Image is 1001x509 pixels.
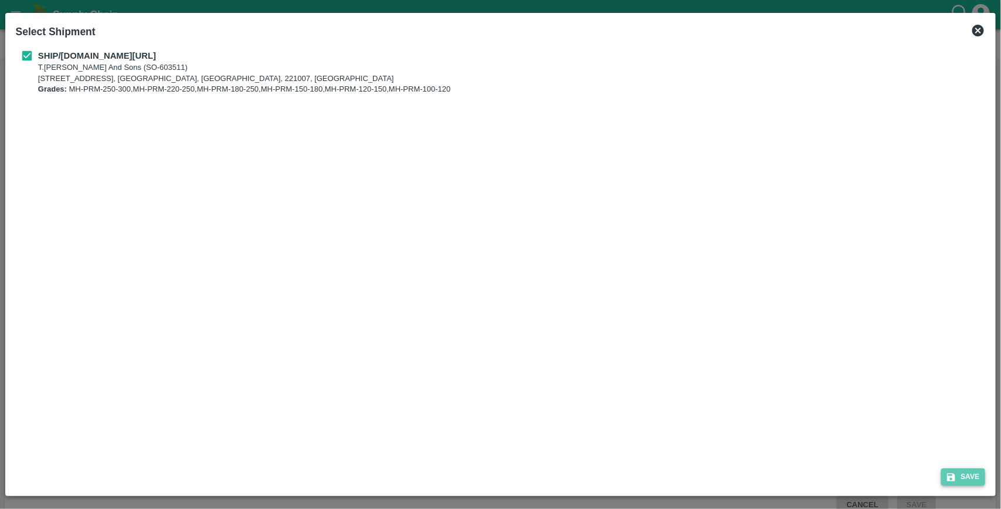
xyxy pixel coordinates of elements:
[38,51,156,60] b: SHIP/[DOMAIN_NAME][URL]
[38,84,451,95] p: MH-PRM-250-300,MH-PRM-220-250,MH-PRM-180-250,MH-PRM-150-180,MH-PRM-120-150,MH-PRM-100-120
[38,62,451,73] p: T.[PERSON_NAME] And Sons (SO-603511)
[16,26,96,38] b: Select Shipment
[941,468,986,486] button: Save
[38,73,451,85] p: [STREET_ADDRESS], [GEOGRAPHIC_DATA], [GEOGRAPHIC_DATA], 221007, [GEOGRAPHIC_DATA]
[38,85,67,93] b: Grades:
